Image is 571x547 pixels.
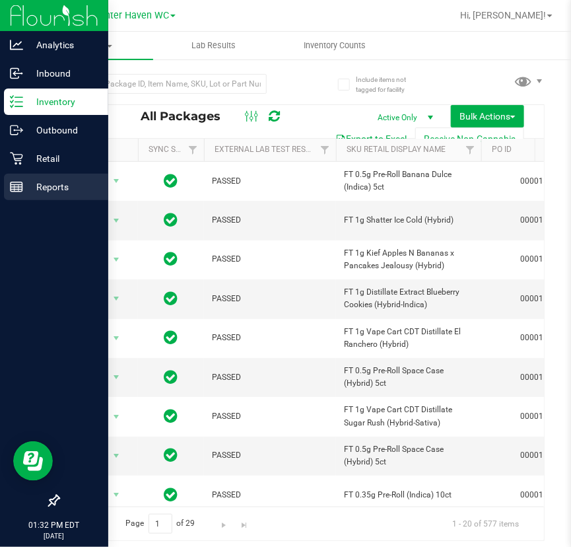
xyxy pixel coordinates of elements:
[13,441,53,481] iframe: Resource center
[164,250,178,268] span: In Sync
[212,293,328,305] span: PASSED
[344,214,473,227] span: FT 1g Shatter Ice Cold (Hybrid)
[108,250,125,269] span: select
[10,124,23,137] inline-svg: Outbound
[215,145,318,154] a: External Lab Test Result
[149,145,199,154] a: Sync Status
[286,40,384,52] span: Inventory Counts
[344,326,473,351] span: FT 1g Vape Cart CDT Distillate El Ranchero (Hybrid)
[10,67,23,80] inline-svg: Inbound
[23,65,102,81] p: Inbound
[275,32,396,59] a: Inventory Counts
[114,514,206,534] span: Page of 29
[492,145,512,154] a: PO ID
[415,128,524,150] button: Receive Non-Cannabis
[174,40,253,52] span: Lab Results
[460,10,546,20] span: Hi, [PERSON_NAME]!
[314,139,336,161] a: Filter
[108,172,125,190] span: select
[10,38,23,52] inline-svg: Analytics
[6,531,102,541] p: [DATE]
[347,145,446,154] a: Sku Retail Display Name
[344,365,473,390] span: FT 0.5g Pre-Roll Space Case (Hybrid) 5ct
[327,128,415,150] button: Export to Excel
[23,122,102,138] p: Outbound
[215,514,234,532] a: Go to the next page
[23,151,102,166] p: Retail
[344,404,473,429] span: FT 1g Vape Cart CDT Distillate Sugar Rush (Hybrid-Sativa)
[442,514,529,534] span: 1 - 20 of 577 items
[164,328,178,347] span: In Sync
[108,368,125,386] span: select
[521,490,558,499] a: 00001507
[164,289,178,308] span: In Sync
[164,368,178,386] span: In Sync
[521,176,558,186] a: 00001508
[212,371,328,384] span: PASSED
[521,215,558,225] a: 00001507
[344,168,473,194] span: FT 0.5g Pre-Roll Banana Dulce (Indica) 5ct
[10,95,23,108] inline-svg: Inventory
[10,180,23,194] inline-svg: Reports
[521,333,558,342] a: 00001507
[94,10,169,21] span: Winter Haven WC
[108,211,125,230] span: select
[212,253,328,266] span: PASSED
[212,410,328,423] span: PASSED
[149,514,172,534] input: 1
[212,214,328,227] span: PASSED
[344,247,473,272] span: FT 1g Kief Apples N Bananas x Pancakes Jealousy (Hybrid)
[212,449,328,462] span: PASSED
[521,373,558,382] a: 00001507
[141,109,234,124] span: All Packages
[451,105,524,128] button: Bulk Actions
[521,254,558,264] a: 00001507
[108,447,125,465] span: select
[182,139,204,161] a: Filter
[459,139,481,161] a: Filter
[23,179,102,195] p: Reports
[212,332,328,344] span: PASSED
[212,175,328,188] span: PASSED
[521,451,558,460] a: 00001507
[344,443,473,468] span: FT 0.5g Pre-Roll Space Case (Hybrid) 5ct
[108,289,125,308] span: select
[164,486,178,504] span: In Sync
[108,329,125,347] span: select
[6,519,102,531] p: 01:32 PM EDT
[23,37,102,53] p: Analytics
[58,74,267,94] input: Search Package ID, Item Name, SKU, Lot or Part Number...
[235,514,254,532] a: Go to the last page
[153,32,275,59] a: Lab Results
[164,172,178,190] span: In Sync
[10,152,23,165] inline-svg: Retail
[164,446,178,464] span: In Sync
[344,489,473,501] span: FT 0.35g Pre-Roll (Indica) 10ct
[108,486,125,504] span: select
[164,407,178,425] span: In Sync
[521,412,558,421] a: 00001507
[23,94,102,110] p: Inventory
[459,111,516,122] span: Bulk Actions
[344,286,473,311] span: FT 1g Distillate Extract Blueberry Cookies (Hybrid-Indica)
[108,408,125,426] span: select
[521,294,558,303] a: 00001507
[164,211,178,229] span: In Sync
[356,75,422,94] span: Include items not tagged for facility
[212,489,328,501] span: PASSED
